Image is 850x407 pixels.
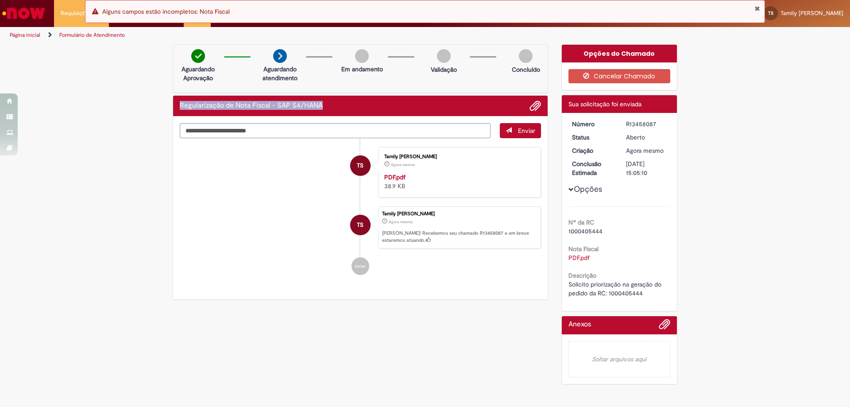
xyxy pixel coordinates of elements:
[350,215,371,235] div: Tamily Ananias dos Santos
[626,147,664,155] time: 28/08/2025 14:05:07
[568,254,590,262] a: Download de PDF.pdf
[357,214,363,236] span: TS
[568,100,641,108] span: Sua solicitação foi enviada
[1,4,46,22] img: ServiceNow
[273,49,287,63] img: arrow-next.png
[389,219,413,225] time: 28/08/2025 14:05:07
[568,321,591,329] h2: Anexos
[391,162,415,167] time: 28/08/2025 14:04:56
[568,280,663,297] span: Solicito priorização na geração do pedido da RC: 1000405444
[659,318,670,334] button: Adicionar anexos
[568,341,671,377] em: Soltar arquivos aqui
[754,5,760,12] button: Fechar Notificação
[568,69,671,83] button: Cancelar Chamado
[626,147,664,155] span: Agora mesmo
[626,120,667,128] div: R13458087
[384,173,532,190] div: 38.9 KB
[180,138,541,284] ul: Histórico de tíquete
[384,154,532,159] div: Tamily [PERSON_NAME]
[341,65,383,74] p: Em andamento
[565,146,620,155] dt: Criação
[59,31,125,39] a: Formulário de Atendimento
[384,173,406,181] a: PDF.pdf
[382,230,536,244] p: [PERSON_NAME]! Recebemos seu chamado R13458087 e em breve estaremos atuando.
[626,133,667,142] div: Aberto
[191,49,205,63] img: check-circle-green.png
[431,65,457,74] p: Validação
[350,155,371,176] div: Tamily Ananias dos Santos
[519,49,533,63] img: img-circle-grey.png
[382,211,536,217] div: Tamily [PERSON_NAME]
[568,218,594,226] b: Nº da RC
[780,9,843,17] span: Tamily [PERSON_NAME]
[355,49,369,63] img: img-circle-grey.png
[518,127,535,135] span: Enviar
[102,8,230,16] span: Alguns campos estão incompletos: Nota Fiscal
[568,245,599,253] b: Nota Fiscal
[437,49,451,63] img: img-circle-grey.png
[180,123,491,138] textarea: Digite sua mensagem aqui...
[7,27,560,43] ul: Trilhas de página
[562,45,677,62] div: Opções do Chamado
[565,120,620,128] dt: Número
[626,159,667,177] div: [DATE] 15:05:10
[389,219,413,225] span: Agora mesmo
[626,146,667,155] div: 28/08/2025 14:05:07
[512,65,540,74] p: Concluído
[391,162,415,167] span: Agora mesmo
[529,100,541,112] button: Adicionar anexos
[180,102,323,110] h2: Regularização de Nota Fiscal - SAP S4/HANA Histórico de tíquete
[259,65,301,82] p: Aguardando atendimento
[568,227,603,235] span: 1000405444
[357,155,363,176] span: TS
[177,65,220,82] p: Aguardando Aprovação
[768,10,773,16] span: TS
[180,206,541,249] li: Tamily Ananias dos Santos
[565,133,620,142] dt: Status
[565,159,620,177] dt: Conclusão Estimada
[10,31,40,39] a: Página inicial
[500,123,541,138] button: Enviar
[61,9,92,18] span: Requisições
[568,271,596,279] b: Descrição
